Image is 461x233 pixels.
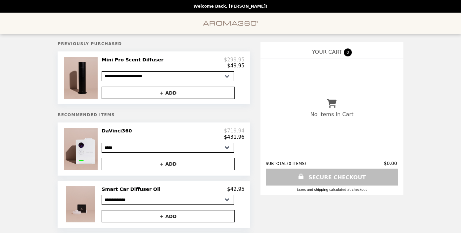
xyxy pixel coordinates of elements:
[102,195,234,205] select: Select a product variant
[66,186,97,222] img: Smart Car Diffuser Oil
[287,161,306,166] span: ( 0 ITEMS )
[312,49,342,55] span: YOUR CART
[194,4,267,9] p: Welcome Back, [PERSON_NAME]!
[224,128,245,134] p: $719.94
[227,186,245,192] p: $42.95
[102,128,134,134] h2: DaVinci360
[310,111,353,117] p: No Items In Cart
[102,210,235,222] button: + ADD
[102,158,235,170] button: + ADD
[266,188,398,192] div: Taxes and Shipping calculated at checkout
[64,57,99,99] img: Mini Pro Scent Diffuser
[58,113,250,117] h5: Recommended Items
[64,128,99,170] img: DaVinci360
[58,41,250,46] h5: Previously Purchased
[224,57,245,63] p: $299.95
[102,71,234,81] select: Select a product variant
[344,48,352,56] span: 0
[224,134,245,140] p: $431.96
[102,143,234,153] select: Select a product variant
[227,63,245,69] p: $49.95
[102,186,163,192] h2: Smart Car Diffuser Oil
[102,87,235,99] button: + ADD
[102,57,166,63] h2: Mini Pro Scent Diffuser
[203,17,258,30] img: Brand Logo
[266,161,287,166] span: SUBTOTAL
[384,161,398,166] span: $0.00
